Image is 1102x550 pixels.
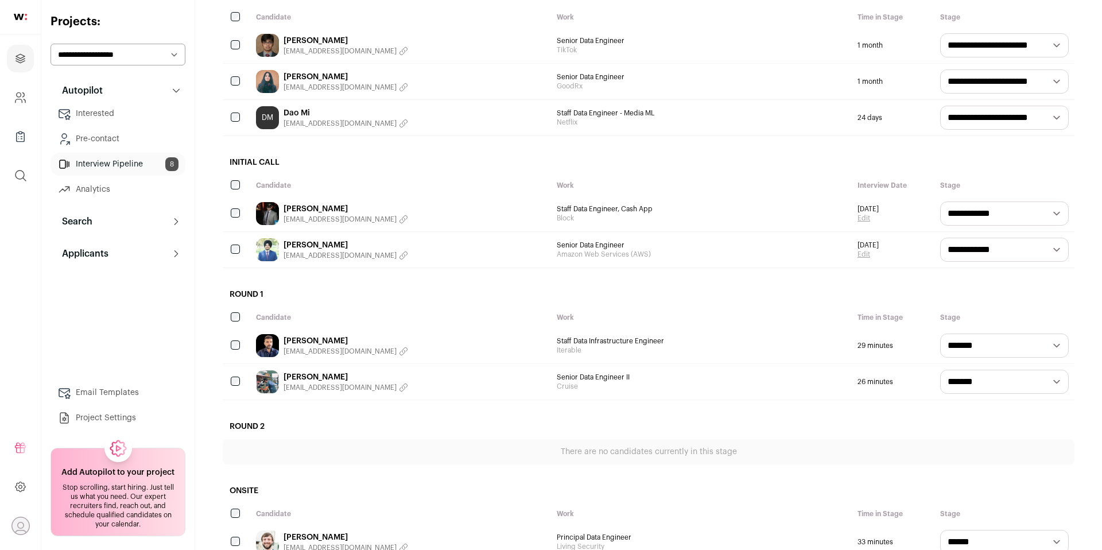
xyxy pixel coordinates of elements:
span: [DATE] [857,204,879,214]
span: [EMAIL_ADDRESS][DOMAIN_NAME] [284,119,397,128]
div: Time in Stage [852,7,934,28]
a: [PERSON_NAME] [284,203,408,215]
img: ed61c45123a496c367007282f617003deb6ae665e16bebf4ef97777a920f0674 [256,334,279,357]
span: Block [557,214,846,223]
img: 2d5e99a22acedb8e848b5b8f13bbbce1a7528891986b8d439bd9f8935c1e0ba1 [256,70,279,93]
a: Dao Mi [284,107,408,119]
span: [EMAIL_ADDRESS][DOMAIN_NAME] [284,83,397,92]
a: [PERSON_NAME] [284,335,408,347]
h2: Projects: [51,14,185,30]
div: Work [551,175,852,196]
a: DM [256,106,279,129]
span: Iterable [557,346,846,355]
div: Stage [934,503,1074,524]
a: [PERSON_NAME] [284,371,408,383]
p: Search [55,215,92,228]
button: Autopilot [51,79,185,102]
a: [PERSON_NAME] [284,239,408,251]
span: TikTok [557,45,846,55]
div: Stage [934,7,1074,28]
span: Staff Data Infrastructure Engineer [557,336,846,346]
span: [EMAIL_ADDRESS][DOMAIN_NAME] [284,215,397,224]
h2: Onsite [223,478,1074,503]
a: Project Settings [51,406,185,429]
div: Time in Stage [852,307,934,328]
span: 8 [165,157,179,171]
span: Netflix [557,118,846,127]
h2: Round 1 [223,282,1074,307]
span: [EMAIL_ADDRESS][DOMAIN_NAME] [284,251,397,260]
div: Work [551,307,852,328]
div: Interview Date [852,175,934,196]
a: Add Autopilot to your project Stop scrolling, start hiring. Just tell us what you need. Our exper... [51,448,185,536]
div: Stage [934,175,1074,196]
span: [EMAIL_ADDRESS][DOMAIN_NAME] [284,347,397,356]
div: Time in Stage [852,503,934,524]
span: Cruise [557,382,846,391]
a: Edit [857,214,879,223]
span: Staff Data Engineer, Cash App [557,204,846,214]
div: 29 minutes [852,328,934,363]
span: Principal Data Engineer [557,533,846,542]
span: [EMAIL_ADDRESS][DOMAIN_NAME] [284,383,397,392]
div: Work [551,7,852,28]
p: Autopilot [55,84,103,98]
a: [PERSON_NAME] [284,532,408,543]
button: [EMAIL_ADDRESS][DOMAIN_NAME] [284,47,408,56]
div: 1 month [852,28,934,63]
a: Email Templates [51,381,185,404]
img: wellfound-shorthand-0d5821cbd27db2630d0214b213865d53afaa358527fdda9d0ea32b1df1b89c2c.svg [14,14,27,20]
button: Search [51,210,185,233]
a: Company and ATS Settings [7,84,34,111]
span: [DATE] [857,241,879,250]
h2: Add Autopilot to your project [61,467,174,478]
a: Interested [51,102,185,125]
a: Company Lists [7,123,34,150]
div: Candidate [250,7,551,28]
button: Applicants [51,242,185,265]
span: Senior Data Engineer [557,241,846,250]
p: Applicants [55,247,108,261]
img: 3c941d78fda8452cdde7218b95577f7488d05491d18bca94a05d3df08e9d483e [256,34,279,57]
button: [EMAIL_ADDRESS][DOMAIN_NAME] [284,119,408,128]
div: Candidate [250,307,551,328]
span: [EMAIL_ADDRESS][DOMAIN_NAME] [284,47,397,56]
div: 1 month [852,64,934,99]
a: Pre-contact [51,127,185,150]
a: Edit [857,250,879,259]
button: [EMAIL_ADDRESS][DOMAIN_NAME] [284,383,408,392]
h2: Round 2 [223,414,1074,439]
span: GoodRx [557,82,846,91]
div: Candidate [250,503,551,524]
a: [PERSON_NAME] [284,35,408,47]
img: a837d6c88aee32f6fc1815e8af0c372d766a31989a78aeba58dcd907ee0fbdbe [256,202,279,225]
button: Open dropdown [11,517,30,535]
button: [EMAIL_ADDRESS][DOMAIN_NAME] [284,347,408,356]
div: There are no candidates currently in this stage [223,439,1074,464]
div: Candidate [250,175,551,196]
a: [PERSON_NAME] [284,71,408,83]
img: cfc62cc4b4499c7a6a15503e80e525ad9be7375d4aefe2a5cc7b5fa9193e12f3.jpg [256,238,279,261]
a: Analytics [51,178,185,201]
a: Projects [7,45,34,72]
span: Amazon Web Services (AWS) [557,250,846,259]
span: Senior Data Engineer II [557,373,846,382]
h2: Initial Call [223,150,1074,175]
div: 26 minutes [852,364,934,400]
span: Staff Data Engineer - Media ML [557,109,846,118]
a: Interview Pipeline8 [51,153,185,176]
button: [EMAIL_ADDRESS][DOMAIN_NAME] [284,215,408,224]
button: [EMAIL_ADDRESS][DOMAIN_NAME] [284,83,408,92]
button: [EMAIL_ADDRESS][DOMAIN_NAME] [284,251,408,260]
span: Senior Data Engineer [557,72,846,82]
div: Work [551,503,852,524]
img: 86bf7051e24eb537cbd74dd6d6d5e1469e15249be0ca54e69c390dfd58b1e492.jpg [256,370,279,393]
div: Stop scrolling, start hiring. Just tell us what you need. Our expert recruiters find, reach out, ... [58,483,178,529]
div: Stage [934,307,1074,328]
span: Senior Data Engineer [557,36,846,45]
div: 24 days [852,100,934,135]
